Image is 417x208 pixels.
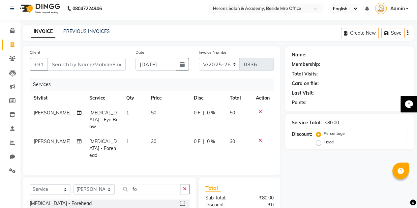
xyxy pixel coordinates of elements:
[194,109,200,116] span: 0 F
[207,109,215,116] span: 0 %
[292,80,319,87] div: Card on file:
[324,131,345,136] label: Percentage
[225,91,252,105] th: Total
[151,138,156,144] span: 30
[126,138,129,144] span: 1
[292,99,307,106] div: Points:
[47,58,126,71] input: Search by Name/Mobile/Email/Code
[292,119,322,126] div: Service Total:
[341,28,379,38] button: Create New
[203,109,204,116] span: |
[292,71,318,77] div: Total Visits:
[292,61,320,68] div: Membership:
[34,110,71,116] span: [PERSON_NAME]
[203,138,204,145] span: |
[292,131,312,138] div: Discount:
[122,91,147,105] th: Qty
[292,51,307,58] div: Name:
[239,194,279,201] div: ₹80.00
[30,200,92,207] div: [MEDICAL_DATA] - Forehead
[252,91,274,105] th: Action
[147,91,190,105] th: Price
[30,49,40,55] label: Client
[85,91,122,105] th: Service
[30,91,85,105] th: Stylist
[205,185,221,192] span: Total
[120,184,180,194] input: Search or Scan
[34,138,71,144] span: [PERSON_NAME]
[63,28,110,34] a: PREVIOUS INVOICES
[324,119,339,126] div: ₹80.00
[381,28,404,38] button: Save
[324,139,334,145] label: Fixed
[30,58,48,71] button: +91
[194,138,200,145] span: 0 F
[390,5,404,12] span: Admin
[229,110,235,116] span: 50
[89,110,118,130] span: [MEDICAL_DATA] - Eye Brow
[229,138,235,144] span: 30
[135,49,144,55] label: Date
[31,26,55,38] a: INVOICE
[126,110,129,116] span: 1
[292,90,314,97] div: Last Visit:
[190,91,225,105] th: Disc
[89,138,117,158] span: [MEDICAL_DATA] - Forehead
[375,3,387,14] img: Admin
[30,78,279,91] div: Services
[200,194,240,201] div: Sub Total:
[199,49,227,55] label: Invoice Number
[207,138,215,145] span: 0 %
[151,110,156,116] span: 50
